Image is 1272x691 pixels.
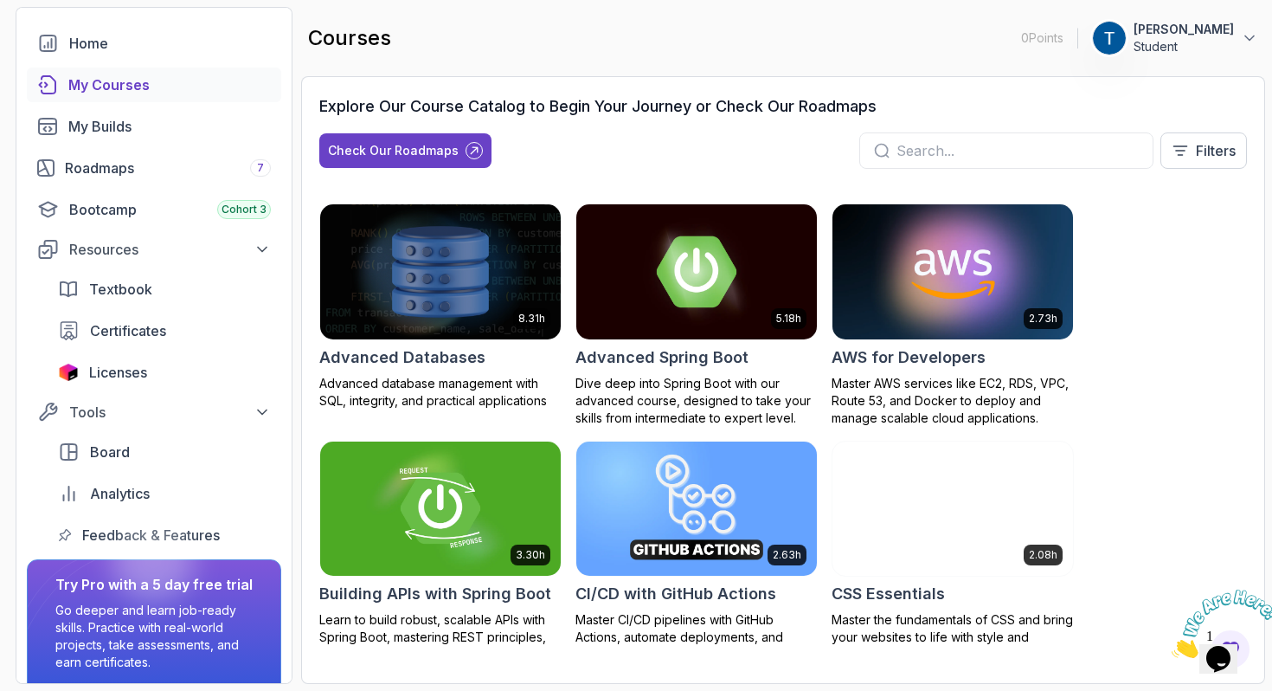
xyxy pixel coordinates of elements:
[58,364,79,381] img: jetbrains icon
[832,345,986,370] h2: AWS for Developers
[575,203,818,427] a: Advanced Spring Boot card5.18hAdvanced Spring BootDive deep into Spring Boot with our advanced co...
[68,74,271,95] div: My Courses
[27,234,281,265] button: Resources
[48,518,281,552] a: feedback
[575,345,748,370] h2: Advanced Spring Boot
[773,548,801,562] p: 2.63h
[319,441,562,681] a: Building APIs with Spring Boot card3.30hBuilding APIs with Spring BootLearn to build robust, scal...
[575,441,818,664] a: CI/CD with GitHub Actions card2.63hCI/CD with GitHub ActionsMaster CI/CD pipelines with GitHub Ac...
[518,312,545,326] p: 8.31h
[48,476,281,511] a: analytics
[27,109,281,144] a: builds
[308,24,391,52] h2: courses
[89,362,147,383] span: Licenses
[319,611,562,681] p: Learn to build robust, scalable APIs with Spring Boot, mastering REST principles, JSON handling, ...
[48,272,281,307] a: textbook
[27,26,281,61] a: home
[832,442,1073,577] img: CSS Essentials card
[7,7,14,22] span: 1
[328,142,459,159] div: Check Our Roadmaps
[832,611,1074,663] p: Master the fundamentals of CSS and bring your websites to life with style and structure.
[48,355,281,390] a: licenses
[832,441,1074,664] a: CSS Essentials card2.08hCSS EssentialsMaster the fundamentals of CSS and bring your websites to l...
[69,199,271,220] div: Bootcamp
[90,442,130,462] span: Board
[1196,140,1236,161] p: Filters
[69,33,271,54] div: Home
[68,116,271,137] div: My Builds
[1029,548,1057,562] p: 2.08h
[832,204,1073,339] img: AWS for Developers card
[27,151,281,185] a: roadmaps
[27,397,281,428] button: Tools
[48,313,281,348] a: certificates
[1092,21,1258,55] button: user profile image[PERSON_NAME]Student
[1021,29,1063,47] p: 0 Points
[82,525,220,546] span: Feedback & Features
[319,582,551,606] h2: Building APIs with Spring Boot
[90,320,166,341] span: Certificates
[1160,132,1247,169] button: Filters
[69,239,271,260] div: Resources
[832,582,945,606] h2: CSS Essentials
[27,192,281,227] a: bootcamp
[575,582,776,606] h2: CI/CD with GitHub Actions
[832,203,1074,427] a: AWS for Developers card2.73hAWS for DevelopersMaster AWS services like EC2, RDS, VPC, Route 53, a...
[1029,312,1057,326] p: 2.73h
[516,548,545,562] p: 3.30h
[1165,583,1272,665] iframe: chat widget
[65,158,271,178] div: Roadmaps
[576,204,817,339] img: Advanced Spring Boot card
[222,203,267,216] span: Cohort 3
[896,140,1139,161] input: Search...
[90,483,150,504] span: Analytics
[48,435,281,469] a: board
[257,161,264,175] span: 7
[575,611,818,663] p: Master CI/CD pipelines with GitHub Actions, automate deployments, and implement DevOps best pract...
[27,68,281,102] a: courses
[576,442,817,577] img: CI/CD with GitHub Actions card
[320,204,561,339] img: Advanced Databases card
[319,345,485,370] h2: Advanced Databases
[7,7,114,75] img: Chat attention grabber
[1093,22,1126,55] img: user profile image
[89,279,152,300] span: Textbook
[319,203,562,410] a: Advanced Databases card8.31hAdvanced DatabasesAdvanced database management with SQL, integrity, a...
[319,94,877,119] h3: Explore Our Course Catalog to Begin Your Journey or Check Our Roadmaps
[319,133,491,168] button: Check Our Roadmaps
[575,375,818,427] p: Dive deep into Spring Boot with our advanced course, designed to take your skills from intermedia...
[69,402,271,423] div: Tools
[55,602,253,671] p: Go deeper and learn job-ready skills. Practice with real-world projects, take assessments, and ea...
[1134,38,1234,55] p: Student
[832,375,1074,427] p: Master AWS services like EC2, RDS, VPC, Route 53, and Docker to deploy and manage scalable cloud ...
[776,312,801,326] p: 5.18h
[1134,21,1234,38] p: [PERSON_NAME]
[319,375,562,410] p: Advanced database management with SQL, integrity, and practical applications
[320,442,561,577] img: Building APIs with Spring Boot card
